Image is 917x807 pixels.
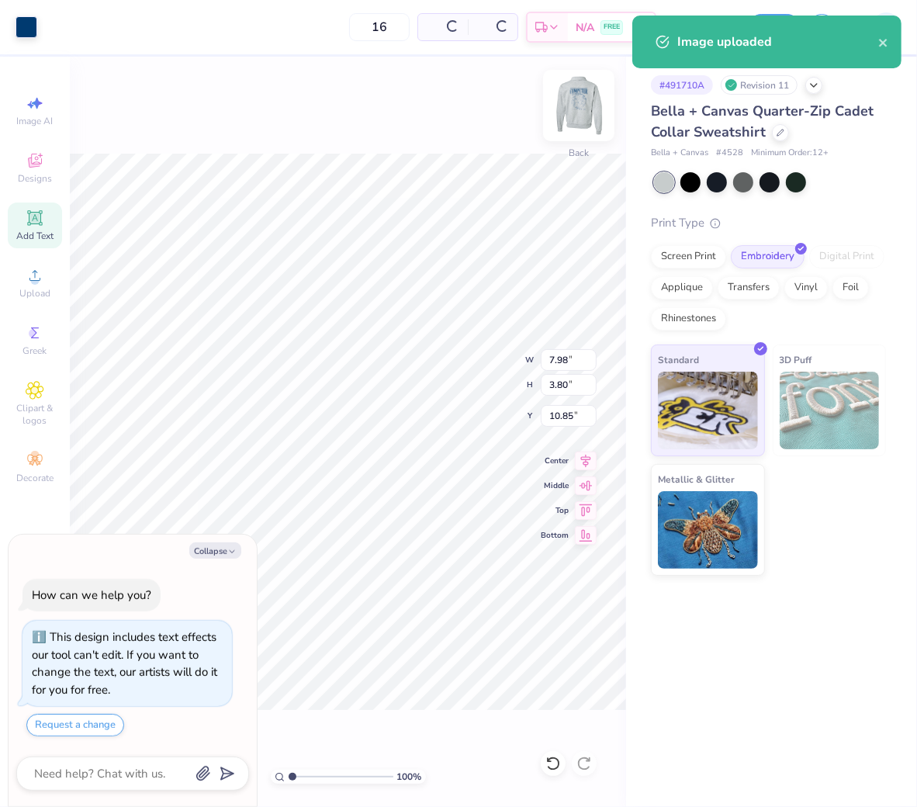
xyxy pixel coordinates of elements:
div: Embroidery [731,245,805,268]
span: Center [541,455,569,466]
img: Standard [658,372,758,449]
div: Foil [832,276,869,300]
span: Decorate [16,472,54,484]
div: Screen Print [651,245,726,268]
span: Bella + Canvas Quarter-Zip Cadet Collar Sweatshirt [651,102,874,141]
div: How can we help you? [32,587,151,603]
div: Applique [651,276,713,300]
div: Print Type [651,214,886,232]
span: 3D Puff [780,352,812,368]
span: FREE [604,22,620,33]
div: # 491710A [651,75,713,95]
button: Collapse [189,542,241,559]
span: Add Text [16,230,54,242]
span: Middle [541,480,569,491]
span: Minimum Order: 12 + [751,147,829,160]
div: This design includes text effects our tool can't edit. If you want to change the text, our artist... [32,629,217,698]
span: Top [541,505,569,516]
div: Digital Print [809,245,884,268]
div: Vinyl [784,276,828,300]
span: Clipart & logos [8,402,62,427]
span: Metallic & Glitter [658,471,735,487]
span: Image AI [17,115,54,127]
span: 100 % [397,770,422,784]
div: Image uploaded [677,33,878,51]
span: Greek [23,345,47,357]
div: Back [569,147,589,161]
span: Bella + Canvas [651,147,708,160]
span: Upload [19,287,50,300]
span: Designs [18,172,52,185]
div: Transfers [718,276,780,300]
input: Untitled Design [664,12,740,43]
button: Request a change [26,714,124,736]
button: close [878,33,889,51]
img: Back [548,74,610,137]
div: Rhinestones [651,307,726,331]
span: Standard [658,352,699,368]
input: – – [349,13,410,41]
span: Bottom [541,530,569,541]
span: N/A [576,19,594,36]
span: # 4528 [716,147,743,160]
img: Metallic & Glitter [658,491,758,569]
img: 3D Puff [780,372,880,449]
div: Revision 11 [721,75,798,95]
